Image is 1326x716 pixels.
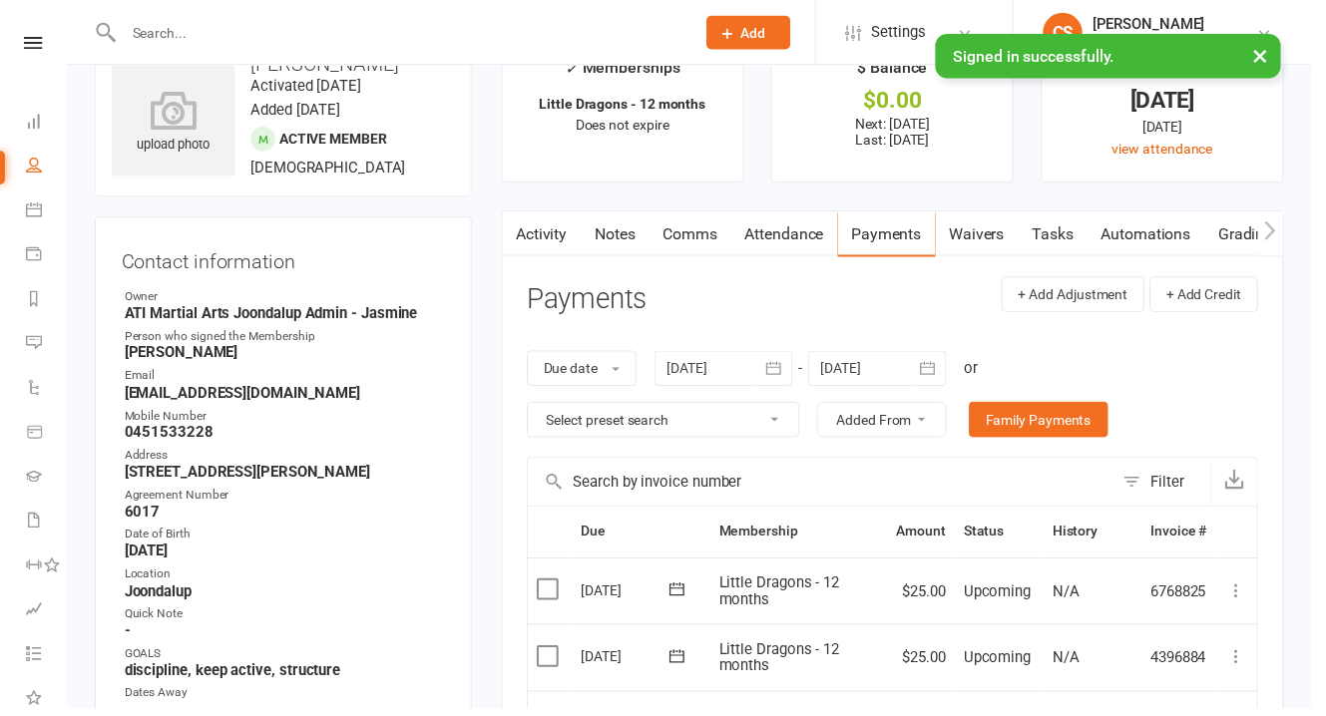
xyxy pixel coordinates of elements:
[26,595,67,640] a: Assessments
[582,118,676,134] span: Does not expire
[126,547,450,565] strong: [DATE]
[1163,475,1197,499] div: Filter
[508,213,588,259] a: Activity
[1256,34,1292,77] button: ×
[533,287,655,318] h3: Payments
[126,347,450,365] strong: [PERSON_NAME]
[126,491,450,510] div: Agreement Number
[1072,91,1279,112] div: [DATE]
[1072,117,1279,139] div: [DATE]
[26,416,67,461] a: Product Sales
[1056,512,1154,562] th: History
[126,651,450,670] div: GOALS
[980,406,1120,442] a: Family Payments
[1030,213,1100,259] a: Tasks
[126,588,450,606] strong: Joondalup
[26,102,67,147] a: Dashboard
[798,117,1006,149] p: Next: [DATE] Last: [DATE]
[588,647,679,678] div: [DATE]
[123,245,450,275] h3: Contact information
[126,531,450,549] div: Date of Birth
[718,512,898,562] th: Membership
[1154,630,1229,698] td: 4396884
[126,451,450,470] div: Address
[579,512,718,562] th: Due
[126,411,450,430] div: Mobile Number
[588,213,657,259] a: Notes
[1105,15,1270,33] div: [PERSON_NAME]
[533,354,644,390] button: Due date
[588,580,679,611] div: [DATE]
[126,290,450,309] div: Owner
[26,147,67,191] a: People
[253,102,344,120] time: Added [DATE]
[282,132,391,148] span: Active member
[739,213,847,259] a: Attendance
[126,428,450,446] strong: 0451533228
[534,463,1125,511] input: Search by invoice number
[898,512,966,562] th: Amount
[1162,279,1272,315] button: + Add Credit
[126,508,450,526] strong: 6017
[1065,655,1092,673] span: N/A
[898,630,966,698] td: $25.00
[126,468,450,486] strong: [STREET_ADDRESS][PERSON_NAME]
[975,360,989,384] div: or
[126,388,450,406] strong: [EMAIL_ADDRESS][DOMAIN_NAME]
[126,691,450,710] div: Dates Away
[119,19,688,47] input: Search...
[1013,279,1157,315] button: + Add Adjustment
[966,512,1056,562] th: Status
[1154,563,1229,631] td: 6768825
[253,161,410,179] span: [DEMOGRAPHIC_DATA]
[1125,463,1224,511] button: Filter
[657,213,739,259] a: Comms
[126,330,450,349] div: Person who signed the Membership
[964,47,1126,66] span: Signed in successfully.
[727,579,849,614] span: Little Dragons - 12 months
[1105,33,1270,51] div: ATI Martial Arts Joondalup
[898,563,966,631] td: $25.00
[126,628,450,646] strong: -
[1055,13,1095,53] div: CS
[1124,142,1226,158] a: view attendance
[975,588,1043,606] span: Upcoming
[847,213,946,259] a: Payments
[798,91,1006,112] div: $0.00
[126,370,450,389] div: Email
[826,406,957,442] button: Added From
[26,191,67,236] a: Calendar
[975,655,1043,673] span: Upcoming
[113,91,237,157] div: upload photo
[126,307,450,325] strong: ATI Martial Arts Joondalup Admin - Jasmine
[26,281,67,326] a: Reports
[26,236,67,281] a: Payments
[1154,512,1229,562] th: Invoice #
[545,97,713,113] strong: Little Dragons - 12 months
[749,25,774,41] span: Add
[1100,213,1218,259] a: Automations
[714,16,799,50] button: Add
[126,611,450,630] div: Quick Note
[126,668,450,686] strong: discipline, keep active, structure
[946,213,1030,259] a: Waivers
[253,78,365,96] time: Activated [DATE]
[1065,588,1092,606] span: N/A
[881,10,936,55] span: Settings
[727,647,849,682] span: Little Dragons - 12 months
[126,570,450,589] div: Location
